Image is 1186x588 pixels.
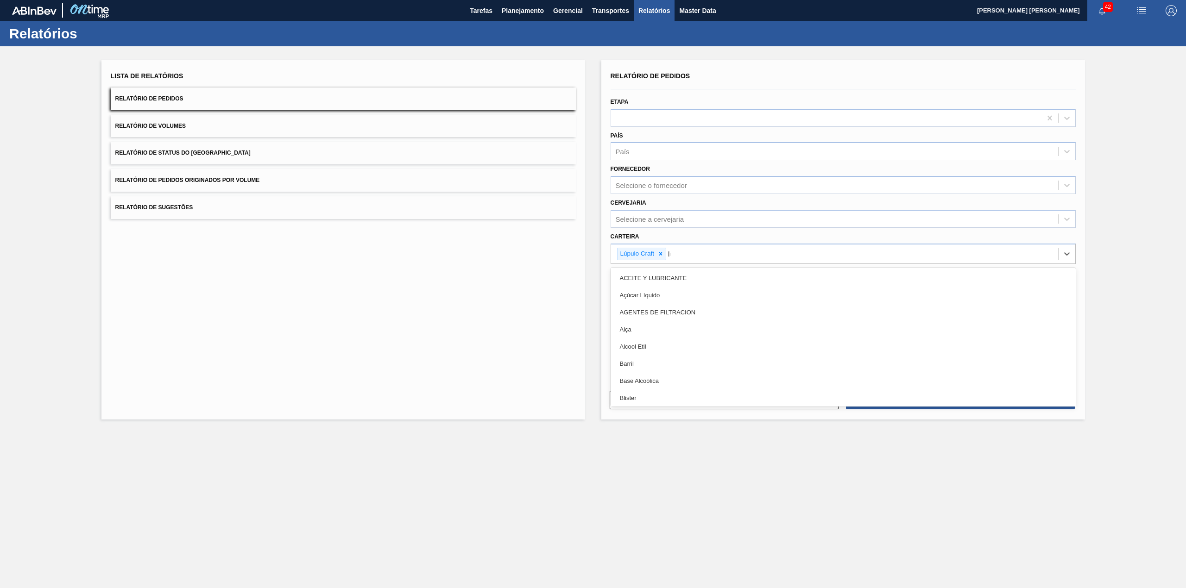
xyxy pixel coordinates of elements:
button: Relatório de Volumes [111,115,576,138]
span: Planejamento [502,5,544,16]
span: Tarefas [470,5,492,16]
label: Etapa [611,99,629,105]
label: Fornecedor [611,166,650,172]
label: País [611,132,623,139]
div: Açúcar Líquido [611,287,1076,304]
span: Master Data [679,5,716,16]
label: Cervejaria [611,200,646,206]
button: Relatório de Pedidos Originados por Volume [111,169,576,192]
button: Relatório de Status do [GEOGRAPHIC_DATA] [111,142,576,164]
span: Relatórios [638,5,670,16]
div: Alça [611,321,1076,338]
span: Transportes [592,5,629,16]
span: Lista de Relatórios [111,72,183,80]
button: Relatório de Sugestões [111,196,576,219]
div: ACEITE Y LUBRICANTE [611,269,1076,287]
div: Selecione a cervejaria [616,215,684,223]
span: Relatório de Status do [GEOGRAPHIC_DATA] [115,150,251,156]
img: userActions [1136,5,1147,16]
button: Relatório de Pedidos [111,88,576,110]
img: Logout [1166,5,1177,16]
div: País [616,148,630,156]
div: Selecione o fornecedor [616,181,687,189]
div: Barril [611,355,1076,372]
img: TNhmsLtSVTkK8tSr43FrP2fwEKptu5GPRR3wAAAABJRU5ErkJggg== [12,6,57,15]
button: Notificações [1087,4,1117,17]
span: Relatório de Volumes [115,123,186,129]
div: Lúpulo Craft [618,248,656,260]
div: AGENTES DE FILTRACION [611,304,1076,321]
span: Relatório de Pedidos [611,72,690,80]
button: Limpar [610,391,839,409]
label: Carteira [611,233,639,240]
div: Alcool Etil [611,338,1076,355]
span: Relatório de Sugestões [115,204,193,211]
h1: Relatórios [9,28,174,39]
span: Relatório de Pedidos Originados por Volume [115,177,260,183]
div: Blister [611,389,1076,407]
span: Relatório de Pedidos [115,95,183,102]
span: Gerencial [553,5,583,16]
div: Base Alcoólica [611,372,1076,389]
span: 42 [1103,2,1113,12]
